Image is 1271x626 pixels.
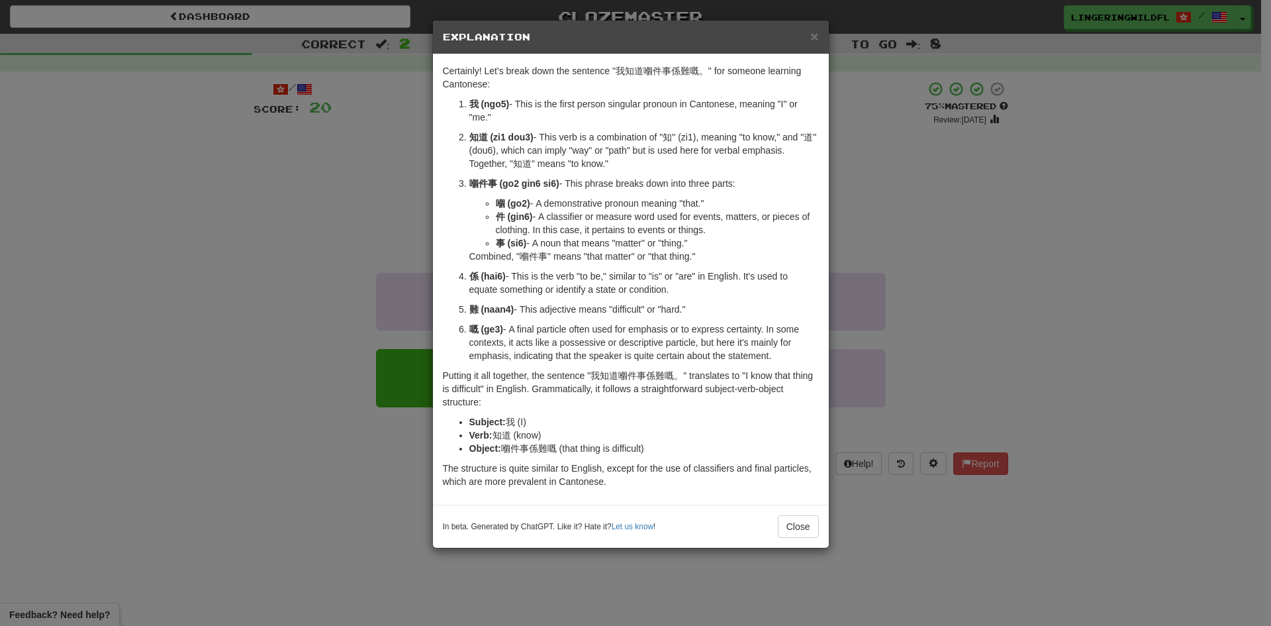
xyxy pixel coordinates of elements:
p: - This verb is a combination of "知" (zi1), meaning "to know," and "道" (dou6), which can imply "wa... [469,130,819,170]
strong: 係 (hai6) [469,271,506,282]
strong: 嗰 (go2) [496,198,530,209]
span: × [810,28,818,44]
li: 嗰件事係難嘅 (that thing is difficult) [469,442,819,455]
strong: 事 (si6) [496,238,527,248]
p: The structure is quite similar to English, except for the use of classifiers and final particles,... [443,462,819,488]
li: 我 (I) [469,415,819,429]
small: In beta. Generated by ChatGPT. Like it? Hate it? ! [443,521,656,533]
strong: Verb: [469,430,493,441]
strong: 嘅 (ge3) [469,324,503,335]
li: - A demonstrative pronoun meaning "that." [496,197,819,210]
button: Close [810,29,818,43]
a: Let us know [612,522,653,531]
p: Certainly! Let's break down the sentence "我知道嗰件事係難嘅。" for someone learning Cantonese: [443,64,819,91]
p: Combined, "嗰件事" means "that matter" or "that thing." [469,250,819,263]
h5: Explanation [443,30,819,44]
p: - This is the verb "to be," similar to "is" or "are" in English. It's used to equate something or... [469,270,819,296]
p: - This adjective means "difficult" or "hard." [469,303,819,316]
p: Putting it all together, the sentence "我知道嗰件事係難嘅。" translates to "I know that thing is difficult"... [443,369,819,409]
p: - This phrase breaks down into three parts: [469,177,819,190]
li: - A classifier or measure word used for events, matters, or pieces of clothing. In this case, it ... [496,210,819,236]
strong: 嗰件事 (go2 gin6 si6) [469,178,559,189]
button: Close [778,515,819,538]
li: - A noun that means "matter" or "thing." [496,236,819,250]
strong: Object: [469,443,501,454]
strong: 知道 (zi1 dou3) [469,132,534,142]
strong: 件 (gin6) [496,211,533,222]
p: - A final particle often used for emphasis or to express certainty. In some contexts, it acts lik... [469,323,819,362]
strong: 我 (ngo5) [469,99,510,109]
li: 知道 (know) [469,429,819,442]
strong: Subject: [469,417,506,427]
p: - This is the first person singular pronoun in Cantonese, meaning "I" or "me." [469,97,819,124]
strong: 難 (naan4) [469,304,514,315]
